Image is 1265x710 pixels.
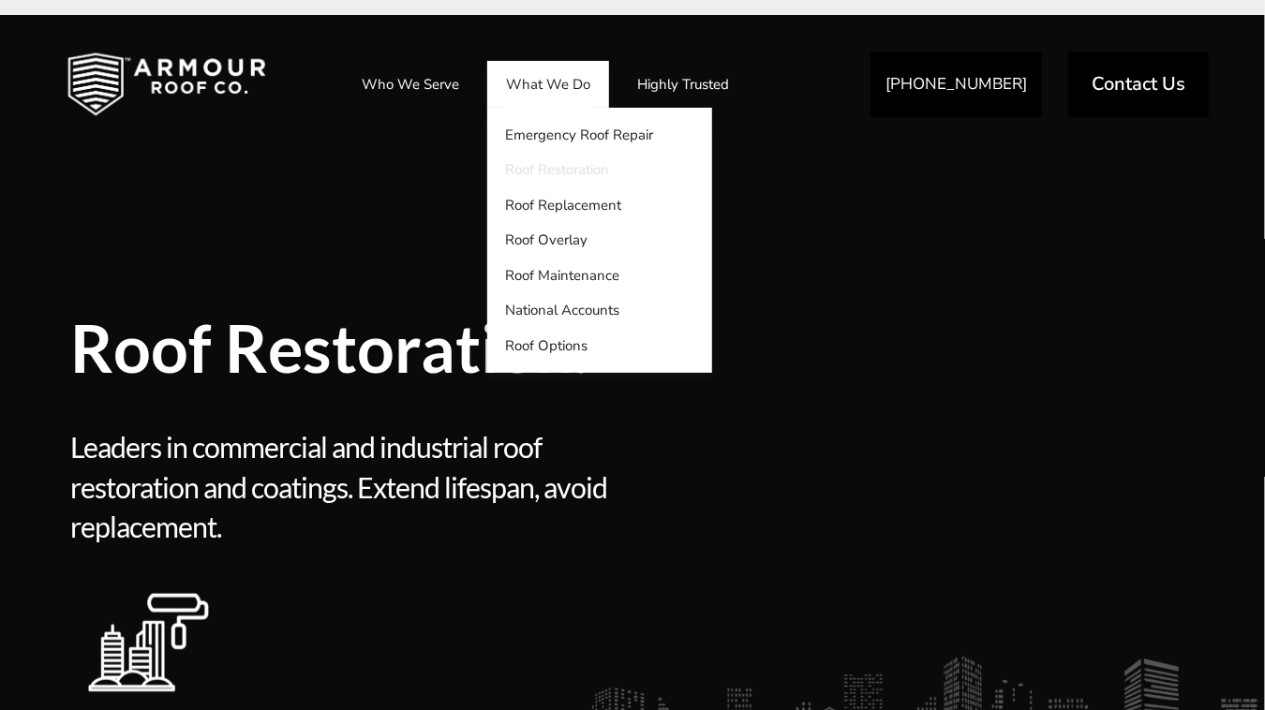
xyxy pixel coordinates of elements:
a: National Accounts [487,293,712,329]
a: Highly Trusted [618,61,748,108]
a: Emergency Roof Repair [487,117,712,153]
a: What We Do [487,61,609,108]
span: Contact Us [1092,75,1185,94]
img: Industrial and Commercial Roofing Company | Armour Roof Co. [37,37,296,131]
span: Leaders in commercial and industrial roof restoration and coatings. Extend lifespan, avoid replac... [70,427,626,547]
a: Roof Maintenance [487,258,712,293]
a: Contact Us [1068,52,1209,117]
a: Roof Overlay [487,223,712,259]
a: Roof Replacement [487,187,712,223]
a: [PHONE_NUMBER] [871,52,1042,117]
a: Who We Serve [343,61,478,108]
a: Roof Options [487,328,712,363]
a: Roof Restoration [487,153,712,188]
span: Roof Restoration. [70,315,904,380]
